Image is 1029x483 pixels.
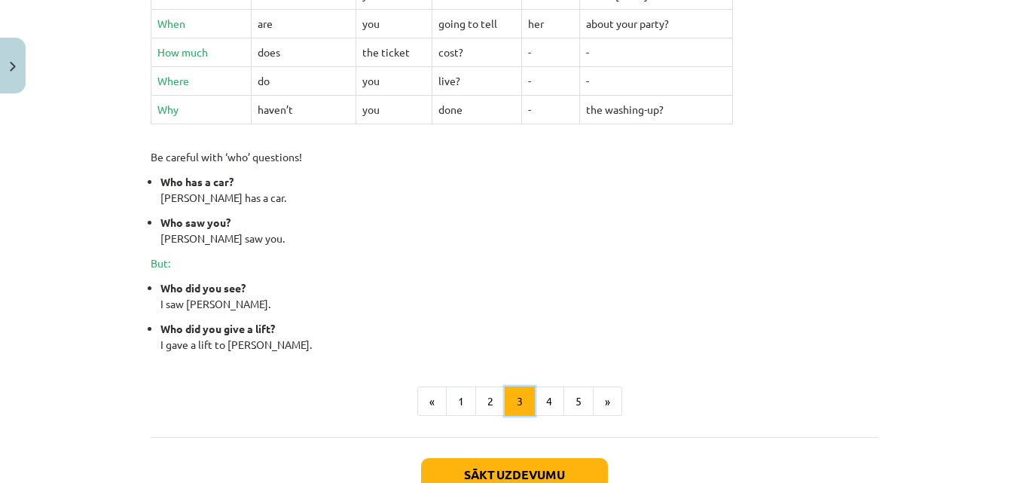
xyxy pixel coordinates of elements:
button: 5 [563,387,594,417]
td: the ticket [356,38,432,66]
td: about your party? [580,9,733,38]
td: live? [432,66,522,95]
button: » [593,387,622,417]
p: [PERSON_NAME] has a car. [160,174,878,206]
p: I saw [PERSON_NAME]. [160,280,878,312]
td: done [432,95,522,124]
button: 3 [505,387,535,417]
td: haven’t [252,95,356,124]
span: How much [157,45,208,59]
td: does [252,38,356,66]
nav: Page navigation example [151,387,878,417]
p: Be careful with ‘who’ questions! [151,149,878,165]
p: I gave a lift to [PERSON_NAME]. [160,321,878,353]
td: - [522,38,580,66]
strong: Who did you see? [160,281,246,295]
td: you [356,95,432,124]
button: 2 [475,387,505,417]
td: going to tell [432,9,522,38]
td: - [522,66,580,95]
span: Why [157,102,179,116]
td: the washing-up? [580,95,733,124]
td: you [356,66,432,95]
td: her [522,9,580,38]
td: - [522,95,580,124]
p: [PERSON_NAME] saw you. [160,215,878,246]
button: 1 [446,387,476,417]
img: icon-close-lesson-0947bae3869378f0d4975bcd49f059093ad1ed9edebbc8119c70593378902aed.svg [10,62,16,72]
span: But: [151,256,170,270]
strong: Who saw you? [160,216,231,229]
td: cost? [432,38,522,66]
td: - [580,38,733,66]
span: When [157,17,185,30]
td: you [356,9,432,38]
strong: Who did you give a lift? [160,322,275,335]
td: are [252,9,356,38]
span: Where [157,74,189,87]
button: « [417,387,447,417]
td: - [580,66,733,95]
td: do [252,66,356,95]
button: 4 [534,387,564,417]
strong: Who has a car? [160,175,234,188]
